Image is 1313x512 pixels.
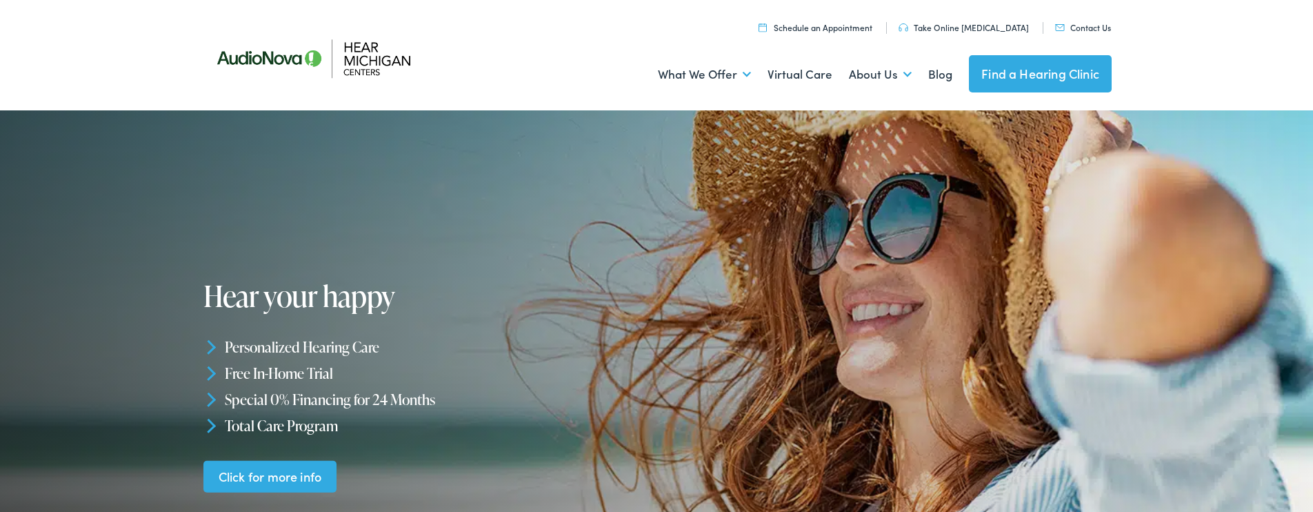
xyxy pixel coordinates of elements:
[1055,21,1111,33] a: Contact Us
[203,360,663,386] li: Free In-Home Trial
[1055,24,1065,31] img: utility icon
[969,55,1112,92] a: Find a Hearing Clinic
[899,21,1029,33] a: Take Online [MEDICAL_DATA]
[203,412,663,438] li: Total Care Program
[203,280,623,312] h1: Hear your happy
[203,460,337,493] a: Click for more info
[928,49,952,100] a: Blog
[203,334,663,360] li: Personalized Hearing Care
[203,386,663,413] li: Special 0% Financing for 24 Months
[849,49,912,100] a: About Us
[899,23,908,32] img: utility icon
[759,21,872,33] a: Schedule an Appointment
[768,49,832,100] a: Virtual Care
[658,49,751,100] a: What We Offer
[759,23,767,32] img: utility icon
